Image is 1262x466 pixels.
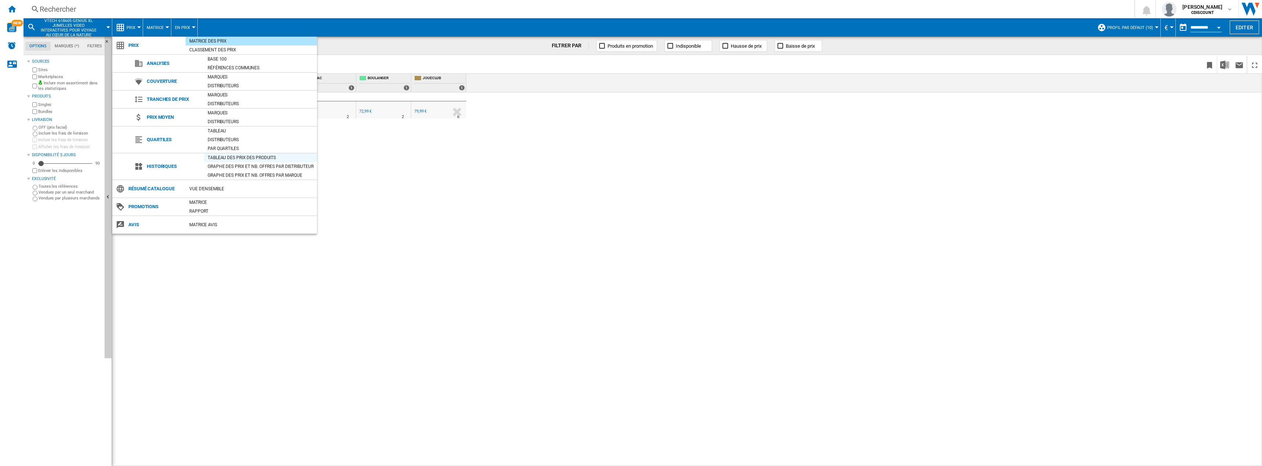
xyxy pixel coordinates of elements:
[204,55,317,63] div: Base 100
[186,208,317,215] div: Rapport
[143,76,204,87] span: Couverture
[204,64,317,71] div: Références communes
[204,172,317,179] div: Graphe des prix et nb. offres par marque
[143,135,204,145] span: Quartiles
[204,118,317,125] div: Distributeurs
[204,136,317,143] div: Distributeurs
[125,202,186,212] span: Promotions
[204,82,317,89] div: Distributeurs
[204,163,317,170] div: Graphe des prix et nb. offres par distributeur
[204,145,317,152] div: Par quartiles
[143,112,204,122] span: Prix moyen
[204,109,317,117] div: Marques
[204,127,317,135] div: Tableau
[186,46,317,54] div: Classement des prix
[204,154,317,161] div: Tableau des prix des produits
[204,73,317,81] div: Marques
[125,184,186,194] span: Résumé catalogue
[186,199,317,206] div: Matrice
[143,94,204,104] span: Tranches de prix
[186,221,317,228] div: Matrice AVIS
[143,161,204,172] span: Historiques
[186,185,317,192] div: Vue d'ensemble
[204,100,317,107] div: Distributeurs
[186,37,317,45] div: Matrice des prix
[143,58,204,69] span: Analyses
[125,40,186,51] span: Prix
[125,220,186,230] span: Avis
[204,91,317,99] div: Marques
